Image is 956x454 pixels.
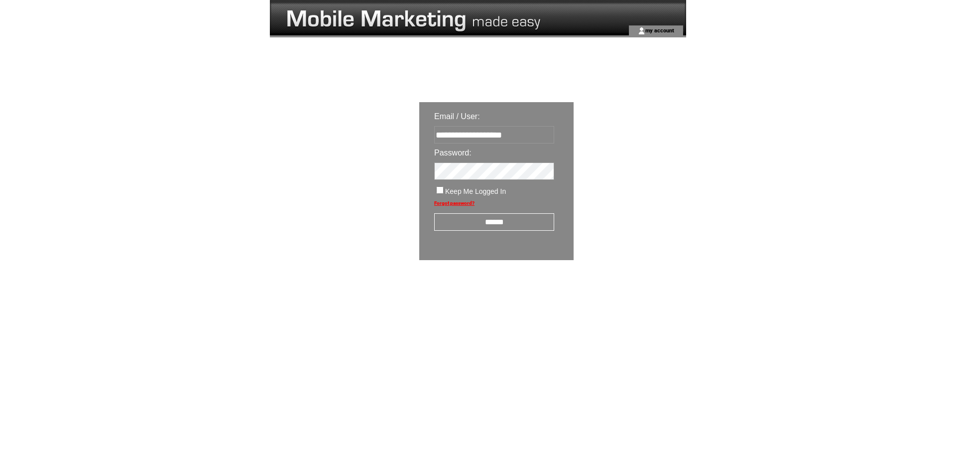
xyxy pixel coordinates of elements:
span: Password: [434,149,472,157]
span: Keep Me Logged In [445,187,506,195]
span: Email / User: [434,112,480,121]
a: Forgot password? [434,200,475,206]
img: account_icon.gif;jsessionid=BCEC2DC337FE45973AC1CD696311B43E [638,27,645,35]
a: my account [645,27,674,33]
img: transparent.png;jsessionid=BCEC2DC337FE45973AC1CD696311B43E [602,285,652,298]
